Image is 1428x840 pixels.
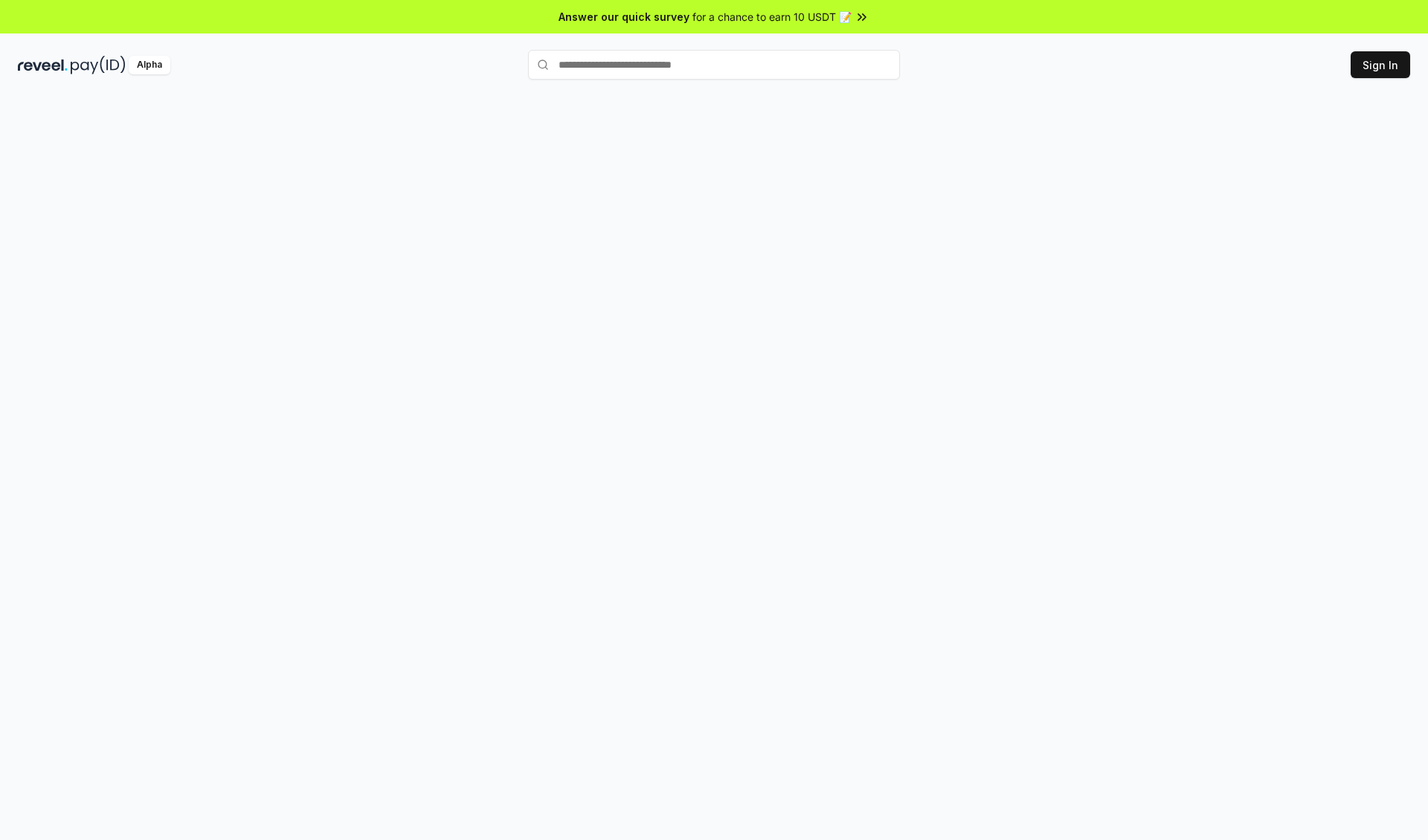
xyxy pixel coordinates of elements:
button: Sign In [1351,51,1410,78]
div: Alpha [129,56,170,74]
img: pay_id [71,56,126,74]
span: for a chance to earn 10 USDT 📝 [692,9,852,25]
span: Answer our quick survey [559,9,689,25]
img: reveel_dark [18,56,68,74]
